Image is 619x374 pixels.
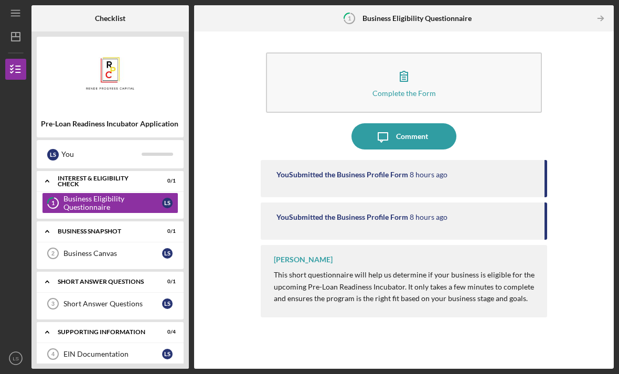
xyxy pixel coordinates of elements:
[51,301,55,307] tspan: 3
[351,123,456,149] button: Comment
[42,293,178,314] a: 3Short Answer QuestionsLS
[410,213,447,221] time: 2025-10-13 03:01
[157,329,176,335] div: 0 / 4
[276,170,408,179] div: You Submitted the Business Profile Form
[42,243,178,264] a: 2Business CanvasLS
[162,349,173,359] div: L S
[162,298,173,309] div: L S
[51,250,55,257] tspan: 2
[41,120,179,128] div: Pre-Loan Readiness Incubator Application
[58,279,150,285] div: Short Answer Questions
[396,123,428,149] div: Comment
[162,248,173,259] div: L S
[157,228,176,234] div: 0 / 1
[157,178,176,184] div: 0 / 1
[5,348,26,369] button: LS
[276,213,408,221] div: You Submitted the Business Profile Form
[274,269,537,304] p: This short questionnaire will help us determine if your business is eligible for the upcoming Pre...
[410,170,447,179] time: 2025-10-13 03:01
[348,15,351,22] tspan: 1
[63,350,162,358] div: EIN Documentation
[58,228,150,234] div: Business Snapshot
[362,14,472,23] b: Business Eligibility Questionnaire
[162,198,173,208] div: L S
[63,249,162,258] div: Business Canvas
[274,255,333,264] div: [PERSON_NAME]
[61,145,142,163] div: You
[372,89,436,97] div: Complete the Form
[51,200,55,207] tspan: 1
[63,195,162,211] div: Business Eligibility Questionnaire
[47,149,59,161] div: L S
[63,300,162,308] div: Short Answer Questions
[58,175,150,187] div: Interest & Eligibility Check
[13,356,19,361] text: LS
[58,329,150,335] div: Supporting Information
[95,14,125,23] b: Checklist
[42,193,178,213] a: 1Business Eligibility QuestionnaireLS
[37,42,184,105] img: Product logo
[157,279,176,285] div: 0 / 1
[51,351,55,357] tspan: 4
[266,52,542,113] button: Complete the Form
[42,344,178,365] a: 4EIN DocumentationLS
